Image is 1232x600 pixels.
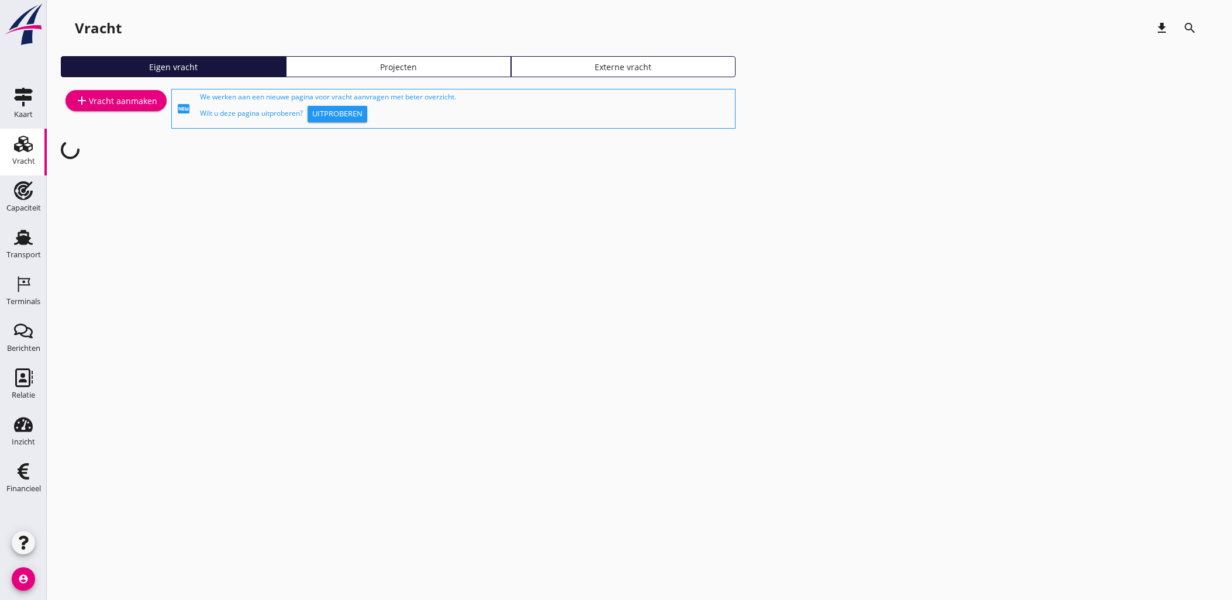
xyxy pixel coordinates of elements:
[61,56,286,77] a: Eigen vracht
[75,94,157,108] div: Vracht aanmaken
[308,106,367,122] button: Uitproberen
[7,344,40,352] div: Berichten
[312,108,363,120] div: Uitproberen
[12,391,35,399] div: Relatie
[65,90,167,111] a: Vracht aanmaken
[6,485,41,492] div: Financieel
[1155,21,1169,35] i: download
[2,3,44,46] img: logo-small.a267ee39.svg
[75,94,89,108] i: add
[177,102,191,116] i: fiber_new
[291,61,506,73] div: Projecten
[6,298,40,305] div: Terminals
[286,56,511,77] a: Projecten
[1183,21,1197,35] i: search
[66,61,281,73] div: Eigen vracht
[14,111,33,118] div: Kaart
[6,251,41,258] div: Transport
[75,19,122,37] div: Vracht
[6,204,41,212] div: Capaciteit
[511,56,736,77] a: Externe vracht
[12,157,35,165] div: Vracht
[200,92,730,126] div: We werken aan een nieuwe pagina voor vracht aanvragen met beter overzicht. Wilt u deze pagina uit...
[12,438,35,446] div: Inzicht
[516,61,731,73] div: Externe vracht
[12,567,35,591] i: account_circle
